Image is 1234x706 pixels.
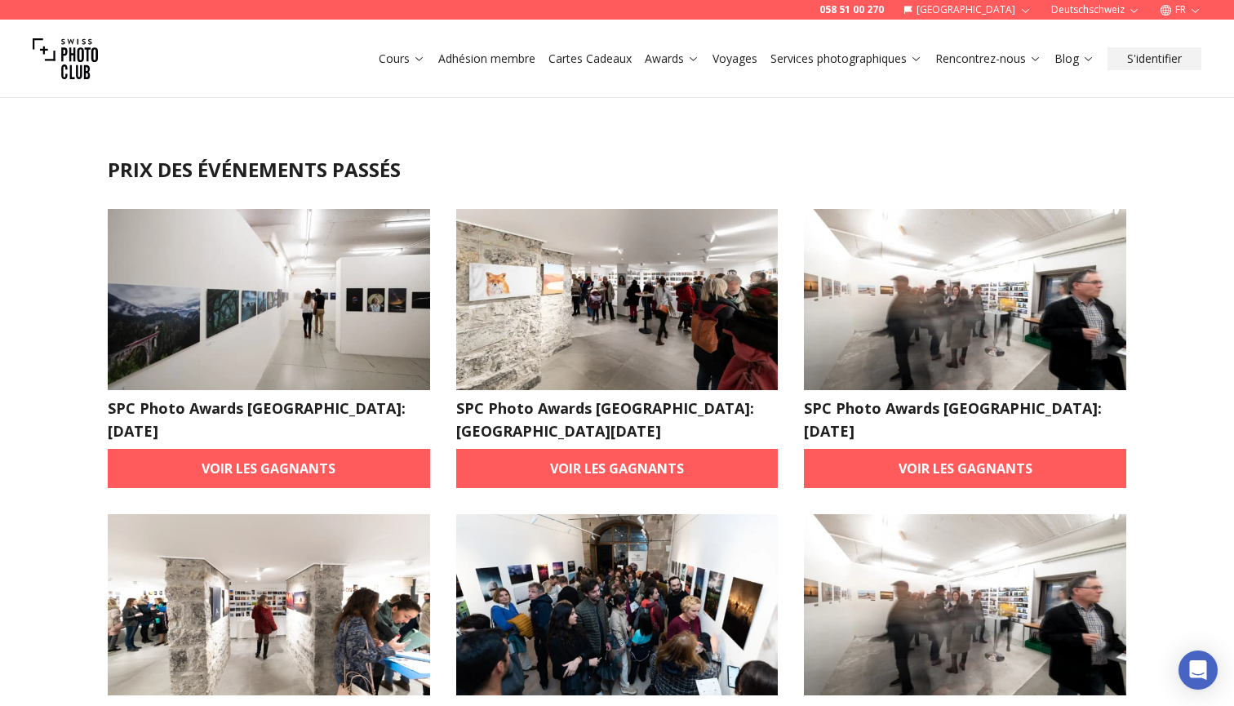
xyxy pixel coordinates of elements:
a: 058 51 00 270 [819,3,884,16]
button: S'identifier [1107,47,1201,70]
a: Rencontrez-nous [935,51,1041,67]
a: Voir les gagnants [804,449,1126,488]
img: SPC Photo Awards Genève: Mars 2023 [456,209,779,390]
button: Awards [638,47,706,70]
a: Adhésion membre [438,51,535,67]
h2: SPC Photo Awards [GEOGRAPHIC_DATA]: [DATE] [804,397,1126,442]
button: Rencontrez-nous [929,47,1048,70]
a: Awards [645,51,699,67]
a: Voir les gagnants [456,449,779,488]
button: Adhésion membre [432,47,542,70]
a: Cours [379,51,425,67]
div: Open Intercom Messenger [1179,650,1218,690]
a: Cartes Cadeaux [548,51,632,67]
button: Cours [372,47,432,70]
button: Cartes Cadeaux [542,47,638,70]
h2: SPC Photo Awards [GEOGRAPHIC_DATA]: [GEOGRAPHIC_DATA][DATE] [456,397,779,442]
button: Voyages [706,47,764,70]
h2: SPC Photo Awards [GEOGRAPHIC_DATA]: [DATE] [108,397,430,442]
a: Voir les gagnants [108,449,430,488]
button: Blog [1048,47,1101,70]
a: Services photographiques [770,51,922,67]
img: SPC Photo Awards Zurich: June 2023 [804,209,1126,390]
img: SPC Photo Awards Genève: Octobre 2023 [456,514,779,695]
img: SPC Photo Awards Zurich: November 2023 [804,514,1126,695]
img: SPC Photo Awards Genève: Juillet 2023 [108,514,430,695]
img: SPC Photo Awards Zurich: March 2023 [108,209,430,390]
h1: Prix ​​des événements passés [108,157,1126,183]
button: Services photographiques [764,47,929,70]
img: Swiss photo club [33,26,98,91]
a: Blog [1054,51,1094,67]
a: Voyages [712,51,757,67]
